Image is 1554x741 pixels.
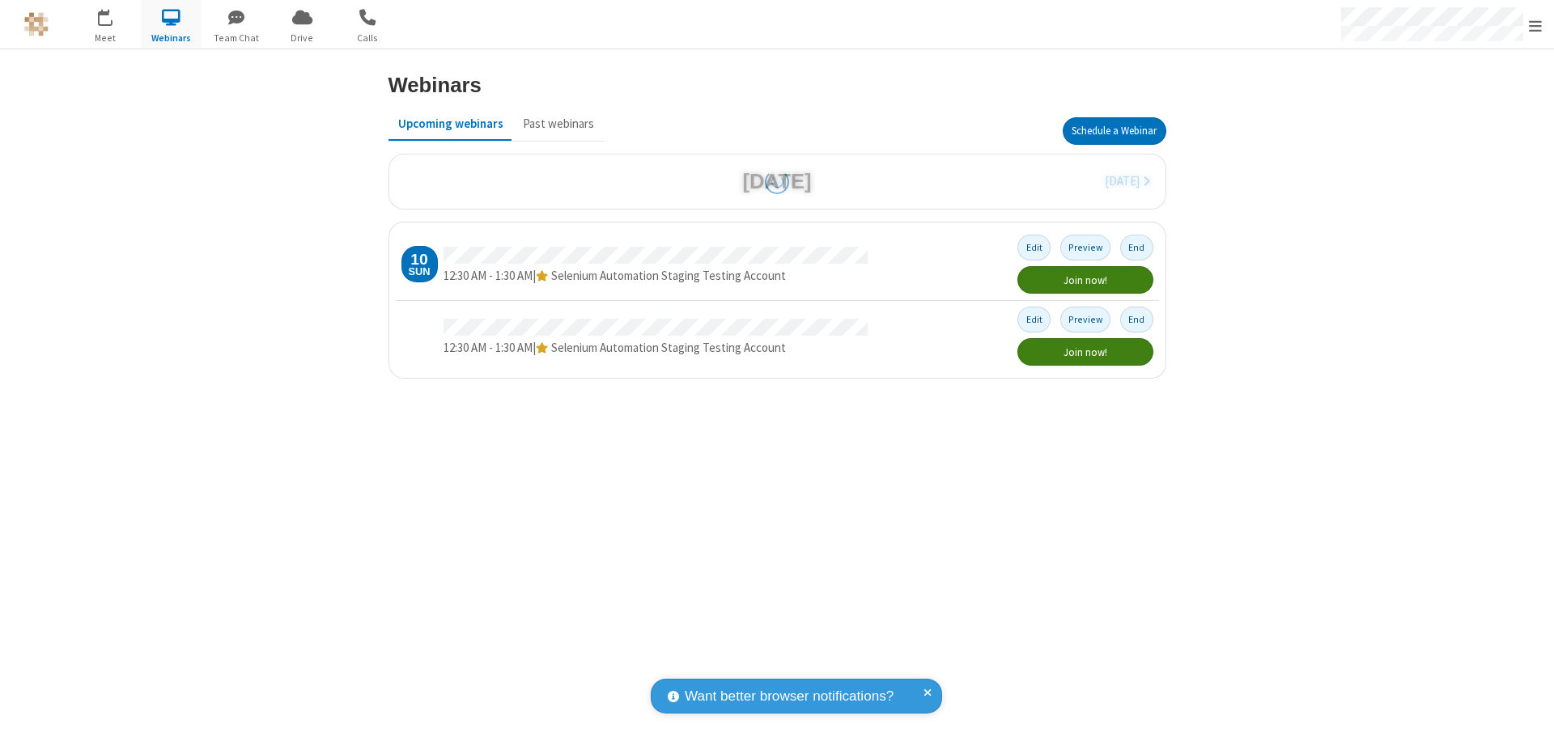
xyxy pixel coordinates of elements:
[1060,235,1111,260] button: Preview
[551,268,786,283] span: Selenium Automation Staging Testing Account
[272,31,333,45] span: Drive
[109,9,120,21] div: 3
[513,108,604,139] button: Past webinars
[141,31,202,45] span: Webinars
[1120,235,1153,260] button: End
[1063,117,1166,145] button: Schedule a Webinar
[75,31,136,45] span: Meet
[444,267,868,286] div: |
[401,246,438,282] div: Sunday, August 10, 2025 12:30 AM
[388,74,482,96] h3: Webinars
[551,340,786,355] span: Selenium Automation Staging Testing Account
[444,340,533,355] span: 12:30 AM - 1:30 AM
[685,686,894,707] span: Want better browser notifications?
[1060,307,1111,332] button: Preview
[1017,307,1051,332] button: Edit
[444,268,533,283] span: 12:30 AM - 1:30 AM
[388,108,513,139] button: Upcoming webinars
[444,339,868,358] div: |
[410,252,427,267] div: 10
[1120,307,1153,332] button: End
[24,12,49,36] img: QA Selenium DO NOT DELETE OR CHANGE
[338,31,398,45] span: Calls
[1017,235,1051,260] button: Edit
[1017,338,1153,366] button: Join now!
[1017,266,1153,294] button: Join now!
[408,267,430,277] div: Sun
[206,31,267,45] span: Team Chat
